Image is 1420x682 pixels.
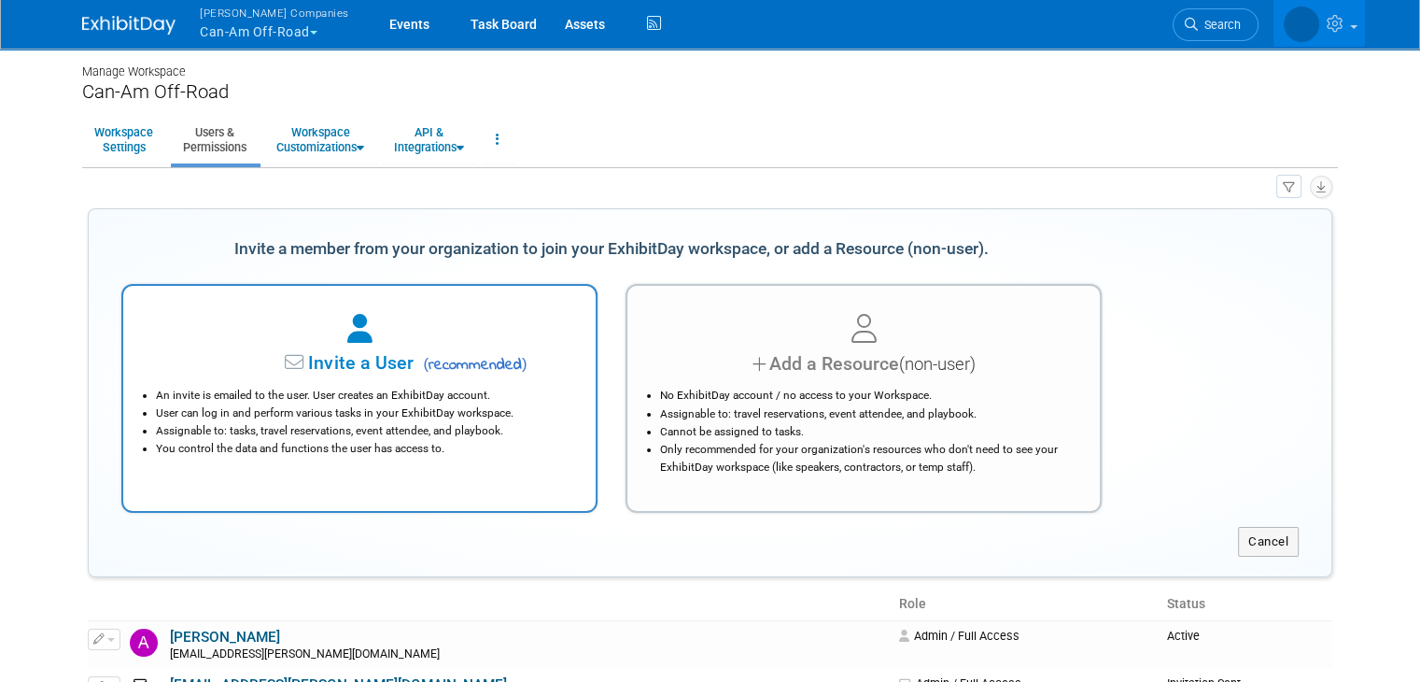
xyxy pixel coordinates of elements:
[892,589,1160,620] th: Role
[1238,527,1299,557] button: Cancel
[130,629,158,657] img: Amy Brickweg
[423,355,429,373] span: (
[382,117,476,163] a: API &Integrations
[1173,8,1258,41] a: Search
[156,387,572,405] li: An invite is emailed to the user. User creates an ExhibitDay account.
[171,117,259,163] a: Users &Permissions
[1198,18,1241,32] span: Search
[170,629,280,646] a: [PERSON_NAME]
[156,405,572,422] li: User can log in and perform various tasks in your ExhibitDay workspace.
[899,629,1019,643] span: Admin / Full Access
[1284,7,1319,42] img: Thomas Warnert
[417,354,527,377] span: recommended
[1160,589,1332,620] th: Status
[899,354,976,375] span: (non-user)
[170,647,887,662] div: [EMAIL_ADDRESS][PERSON_NAME][DOMAIN_NAME]
[264,117,376,163] a: WorkspaceCustomizations
[660,423,1076,441] li: Cannot be assigned to tasks.
[660,405,1076,423] li: Assignable to: travel reservations, event attendee, and playbook.
[660,387,1076,405] li: No ExhibitDay account / no access to your Workspace.
[156,440,572,458] li: You control the data and functions the user has access to.
[82,47,1338,80] div: Manage Workspace
[660,441,1076,476] li: Only recommended for your organization's resources who don't need to see your ExhibitDay workspac...
[82,117,165,163] a: WorkspaceSettings
[522,355,527,373] span: )
[156,422,572,440] li: Assignable to: tasks, travel reservations, event attendee, and playbook.
[651,350,1076,377] div: Add a Resource
[191,352,413,374] span: Invite a User
[121,229,1102,270] div: Invite a member from your organization to join your ExhibitDay workspace, or add a Resource (non-...
[82,16,176,35] img: ExhibitDay
[82,80,1338,104] div: Can-Am Off-Road
[1167,629,1200,643] span: Active
[200,3,349,22] span: [PERSON_NAME] Companies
